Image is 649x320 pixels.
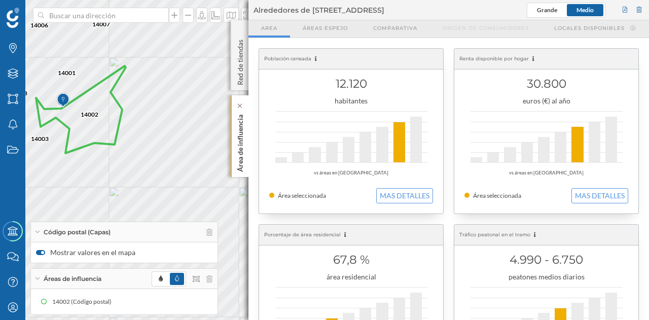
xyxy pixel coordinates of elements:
div: Renta disponible por hogar [454,49,638,69]
span: Area [261,24,277,32]
div: Tráfico peatonal en el tramo [454,225,638,245]
span: Áreas espejo [303,24,348,32]
p: Área de influencia [235,111,245,172]
span: Grande [537,6,557,14]
h1: 67,8 % [269,250,433,269]
img: Marker [57,90,69,111]
div: peatones medios diarios [464,272,628,282]
span: Comparativa [373,24,417,32]
div: euros (€) al año [464,96,628,106]
div: área residencial [269,272,433,282]
p: Red de tiendas [235,35,245,85]
span: Origen de consumidores [443,24,529,32]
span: Locales disponibles [554,24,625,32]
button: MAS DETALLES [376,188,433,203]
h1: 4.990 - 6.750 [464,250,628,269]
img: Geoblink Logo [7,8,19,28]
div: 14002 (Código postal) [52,297,117,307]
h1: 30.800 [464,74,628,93]
div: vs áreas en [GEOGRAPHIC_DATA] [464,168,628,178]
button: MAS DETALLES [571,188,628,203]
span: Código postal (Capas) [44,228,111,237]
div: habitantes [269,96,433,106]
span: Soporte [20,7,56,16]
div: vs áreas en [GEOGRAPHIC_DATA] [269,168,433,178]
span: Alrededores de [STREET_ADDRESS] [254,5,384,15]
label: Mostrar valores en el mapa [36,247,212,258]
div: Población censada [259,49,443,69]
div: Porcentaje de área residencial [259,225,443,245]
span: Área seleccionada [473,192,521,199]
h1: 12.120 [269,74,433,93]
span: Medio [576,6,594,14]
span: Área seleccionada [278,192,326,199]
span: Áreas de influencia [44,274,101,283]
